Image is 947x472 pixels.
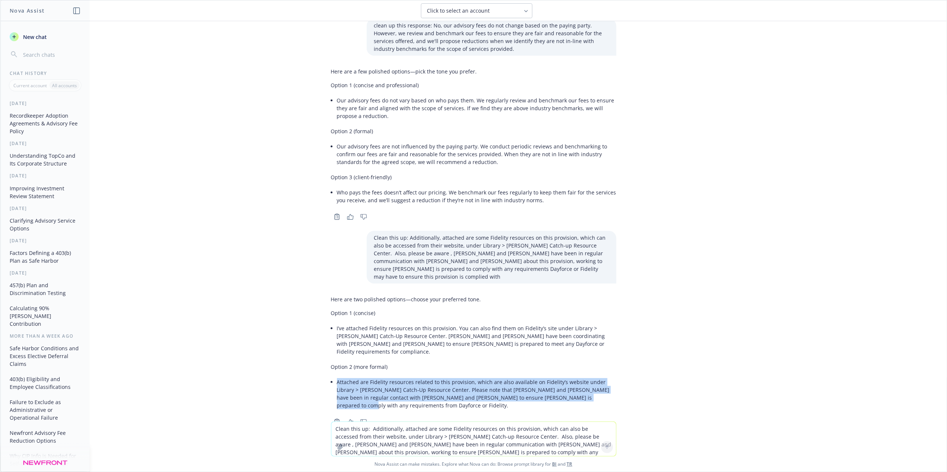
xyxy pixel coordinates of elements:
div: [DATE] [1,237,90,244]
button: 403(b) Eligibility and Employee Classifications [7,373,84,393]
button: Clarifying Advisory Service Options [7,214,84,235]
p: Option 3 (client-friendly) [331,173,616,181]
p: clean up this response: No, our advisory fees do not change based on the paying party. However, w... [374,22,609,53]
p: Clean this up: Additionally, attached are some Fidelity resources on this provision, which can al... [374,234,609,281]
button: Factors Defining a 403(b) Plan as Safe Harbor [7,247,84,267]
button: Thumbs down [358,417,370,427]
h1: Nova Assist [10,7,45,14]
div: Chat History [1,70,90,76]
div: More than a week ago [1,333,90,339]
button: Recordkeeper Adoption Agreements & Advisory Fee Policy [7,109,84,137]
button: Safe Harbor Conditions and Excess Elective Deferral Claims [7,342,84,370]
p: Option 1 (concise) [331,309,616,317]
div: [DATE] [1,205,90,212]
li: I’ve attached Fidelity resources on this provision. You can also find them on Fidelity’s site und... [337,323,616,357]
div: [DATE] [1,270,90,276]
div: [DATE] [1,173,90,179]
button: Why CIP Info is Needed for Self-Directed Brokerage [7,450,84,470]
li: Who pays the fees doesn’t affect our pricing. We benchmark our fees regularly to keep them fair f... [337,187,616,206]
span: Click to select an account [427,7,490,14]
button: Newfront Advisory Fee Reduction Options [7,427,84,447]
button: Click to select an account [421,3,532,18]
a: BI [552,461,557,467]
p: Option 2 (formal) [331,127,616,135]
button: New chat [7,30,84,43]
button: Calculating 90% [PERSON_NAME] Contribution [7,302,84,330]
button: Failure to Exclude as Administrative or Operational Failure [7,396,84,424]
a: TR [567,461,573,467]
div: [DATE] [1,100,90,106]
div: [DATE] [1,140,90,147]
p: Here are two polished options—choose your preferred tone. [331,295,616,303]
input: Search chats [22,49,81,60]
button: Thumbs down [358,212,370,222]
svg: Copy to clipboard [334,213,340,220]
li: Attached are Fidelity resources related to this provision, which are also available on Fidelity’s... [337,377,616,411]
li: Our advisory fees are not influenced by the paying party. We conduct periodic reviews and benchma... [337,141,616,167]
p: All accounts [52,82,77,89]
li: Our advisory fees do not vary based on who pays them. We regularly review and benchmark our fees ... [337,95,616,121]
p: Option 2 (more formal) [331,363,616,371]
span: Nova Assist can make mistakes. Explore what Nova can do: Browse prompt library for and [3,456,944,472]
svg: Copy to clipboard [334,419,340,425]
span: New chat [22,33,47,41]
p: Option 1 (concise and professional) [331,81,616,89]
button: Improving Investment Review Statement [7,182,84,202]
button: Understanding TopCo and Its Corporate Structure [7,150,84,170]
p: Current account [13,82,47,89]
button: 457(b) Plan and Discrimination Testing [7,279,84,299]
p: Here are a few polished options—pick the tone you prefer. [331,68,616,75]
